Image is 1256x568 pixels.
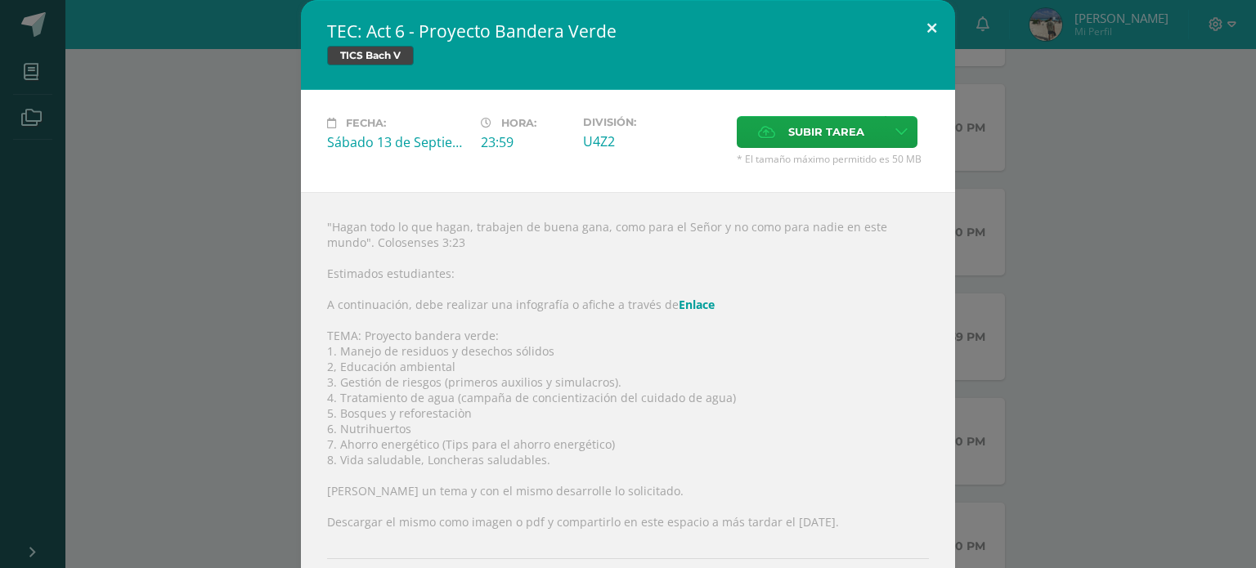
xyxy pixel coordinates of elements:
span: Fecha: [346,117,386,129]
div: 23:59 [481,133,570,151]
h2: TEC: Act 6 - Proyecto Bandera Verde [327,20,929,42]
div: Sábado 13 de Septiembre [327,133,468,151]
span: Hora: [501,117,536,129]
a: Enlace [679,297,715,312]
span: TICS Bach V [327,46,414,65]
span: * El tamaño máximo permitido es 50 MB [737,152,929,166]
div: U4Z2 [583,132,724,150]
label: División: [583,116,724,128]
span: Subir tarea [788,117,864,147]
